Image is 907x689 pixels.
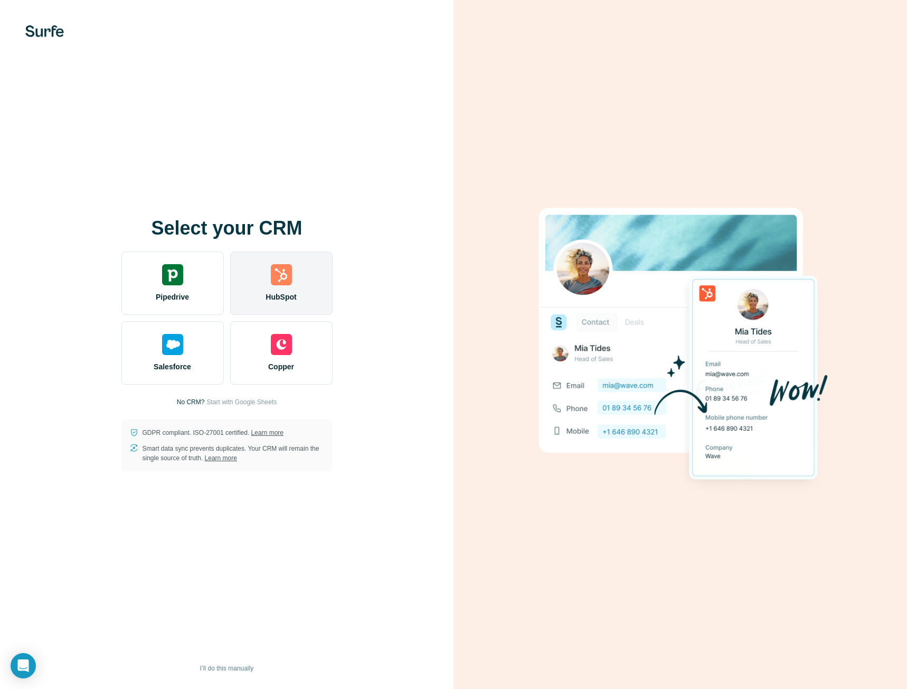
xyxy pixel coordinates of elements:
span: HubSpot [266,292,296,302]
p: Smart data sync prevents duplicates. Your CRM will remain the single source of truth. [143,444,324,463]
div: Open Intercom Messenger [11,653,36,678]
span: Copper [268,361,294,372]
img: hubspot's logo [271,264,292,285]
span: Salesforce [154,361,191,372]
img: salesforce's logo [162,334,183,355]
button: I’ll do this manually [193,660,261,676]
span: I’ll do this manually [200,664,253,673]
img: copper's logo [271,334,292,355]
img: Surfe's logo [25,25,64,37]
button: Start with Google Sheets [206,397,277,407]
a: Learn more [205,454,237,462]
p: GDPR compliant. ISO-27001 certified. [143,428,284,437]
p: No CRM? [177,397,205,407]
a: Learn more [251,429,284,436]
h1: Select your CRM [121,218,333,239]
img: pipedrive's logo [162,264,183,285]
img: HUBSPOT image [533,191,828,498]
span: Pipedrive [156,292,189,302]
